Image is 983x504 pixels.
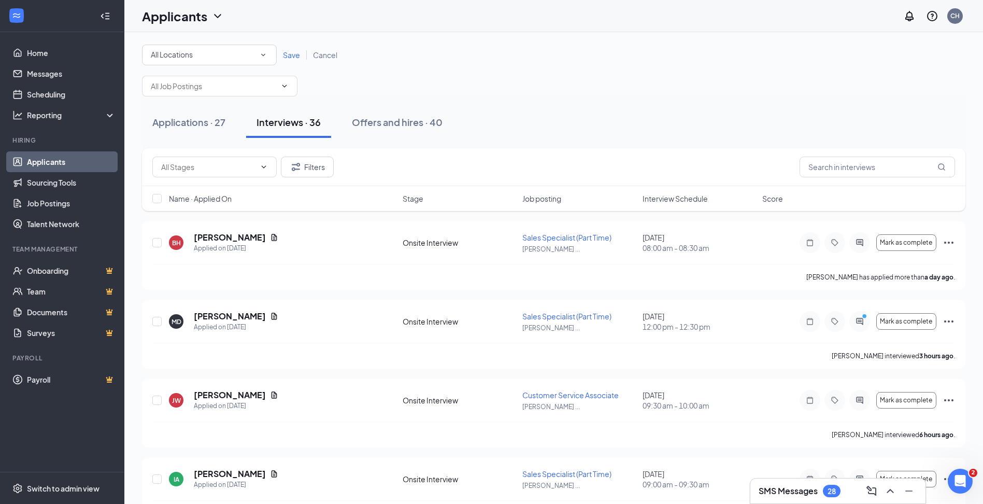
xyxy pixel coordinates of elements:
[853,475,866,483] svg: ActiveChat
[882,483,899,499] button: ChevronUp
[943,473,955,485] svg: Ellipses
[313,50,337,60] span: Cancel
[257,116,321,129] div: Interviews · 36
[142,7,207,25] h1: Applicants
[860,313,872,321] svg: PrimaryDot
[27,172,116,193] a: Sourcing Tools
[12,245,113,254] div: Team Management
[522,324,636,332] p: [PERSON_NAME] ...
[832,352,955,360] p: [PERSON_NAME] interviewed .
[27,151,116,172] a: Applicants
[403,193,423,204] span: Stage
[27,302,116,323] a: DocumentsCrown
[804,475,816,483] svg: Note
[522,469,611,479] span: Sales Specialist (Part Time)
[943,315,955,328] svg: Ellipses
[27,323,116,343] a: SurveysCrown
[27,483,99,494] div: Switch to admin view
[643,232,756,253] div: [DATE]
[522,481,636,490] p: [PERSON_NAME] ...
[27,214,116,234] a: Talent Network
[151,49,268,61] div: All Locations
[924,273,953,281] b: a day ago
[211,10,224,22] svg: ChevronDown
[876,392,936,409] button: Mark as complete
[290,161,302,173] svg: Filter
[194,480,278,490] div: Applied on [DATE]
[403,395,516,405] div: Onsite Interview
[876,313,936,330] button: Mark as complete
[522,193,561,204] span: Job posting
[903,485,915,497] svg: Minimize
[270,233,278,242] svg: Document
[27,193,116,214] a: Job Postings
[194,389,266,401] h5: [PERSON_NAME]
[522,402,636,411] p: [PERSON_NAME] ...
[283,50,300,60] span: Save
[352,116,443,129] div: Offers and hires · 40
[27,63,116,84] a: Messages
[151,50,193,59] span: All Locations
[27,369,116,390] a: PayrollCrown
[884,485,896,497] svg: ChevronUp
[919,352,953,360] b: 3 hours ago
[100,11,110,21] svg: Collapse
[876,234,936,251] button: Mark as complete
[969,469,977,477] span: 2
[828,487,836,496] div: 28
[804,396,816,404] svg: Note
[643,321,756,332] span: 12:00 pm - 12:30 pm
[194,311,266,322] h5: [PERSON_NAME]
[943,236,955,249] svg: Ellipses
[27,84,116,105] a: Scheduling
[12,354,113,362] div: Payroll
[853,396,866,404] svg: ActiveChat
[522,233,611,242] span: Sales Specialist (Part Time)
[829,317,841,326] svg: Tag
[27,260,116,281] a: OnboardingCrown
[832,430,955,439] p: [PERSON_NAME] interviewed .
[937,163,946,171] svg: MagnifyingGlass
[12,136,113,145] div: Hiring
[643,390,756,411] div: [DATE]
[522,312,611,321] span: Sales Specialist (Part Time)
[880,239,932,246] span: Mark as complete
[643,479,756,489] span: 09:00 am - 09:30 am
[194,468,266,480] h5: [PERSON_NAME]
[270,470,278,478] svg: Document
[11,10,22,21] svg: WorkstreamLogo
[853,317,866,326] svg: ActiveChat
[27,281,116,302] a: TeamCrown
[270,391,278,399] svg: Document
[829,475,841,483] svg: Tag
[643,400,756,411] span: 09:30 am - 10:00 am
[853,239,866,247] svg: ActiveChat
[880,397,932,404] span: Mark as complete
[151,80,276,92] input: All Job Postings
[194,243,278,254] div: Applied on [DATE]
[259,50,268,60] svg: SmallChevronDown
[804,317,816,326] svg: Note
[829,396,841,404] svg: Tag
[804,239,816,247] svg: Note
[270,312,278,320] svg: Document
[152,116,225,129] div: Applications · 27
[948,469,973,494] iframe: Intercom live chat
[27,110,116,120] div: Reporting
[643,193,708,204] span: Interview Schedule
[880,475,932,483] span: Mark as complete
[919,431,953,439] b: 6 hours ago
[12,483,23,494] svg: Settings
[194,232,266,243] h5: [PERSON_NAME]
[806,273,955,282] p: [PERSON_NAME] has applied more than .
[926,10,938,22] svg: QuestionInfo
[762,193,783,204] span: Score
[943,394,955,407] svg: Ellipses
[800,157,955,177] input: Search in interviews
[403,237,516,248] div: Onsite Interview
[169,193,232,204] span: Name · Applied On
[876,471,936,487] button: Mark as complete
[403,316,516,327] div: Onsite Interview
[901,483,917,499] button: Minimize
[260,163,268,171] svg: ChevronDown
